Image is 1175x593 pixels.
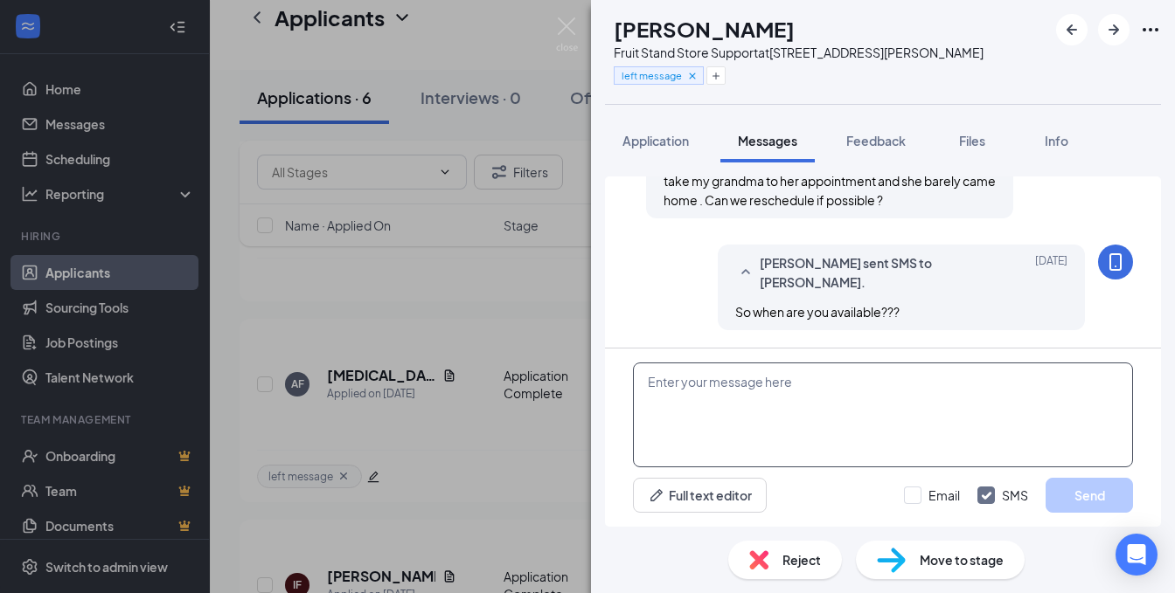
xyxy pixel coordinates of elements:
span: Feedback [846,133,906,148]
svg: MobileSms [1105,252,1126,272]
svg: ArrowRight [1103,19,1124,40]
span: So when are you available??? [735,304,900,320]
span: Application [622,133,689,148]
button: ArrowRight [1098,14,1130,45]
span: [DATE] [1035,253,1067,292]
span: Info [1045,133,1068,148]
span: Files [959,133,985,148]
svg: Cross [686,70,699,82]
button: Full text editorPen [633,478,767,513]
button: ArrowLeftNew [1056,14,1088,45]
svg: SmallChevronUp [735,262,756,283]
div: Fruit Stand Store Support at [STREET_ADDRESS][PERSON_NAME] [614,44,984,61]
span: [PERSON_NAME] sent SMS to [PERSON_NAME]. [760,253,989,292]
span: Move to stage [920,550,1004,569]
div: Open Intercom Messenger [1116,534,1158,576]
svg: Ellipses [1140,19,1161,40]
svg: Pen [648,486,665,504]
span: Reject [782,550,821,569]
button: Plus [706,66,726,85]
svg: ArrowLeftNew [1061,19,1082,40]
h1: [PERSON_NAME] [614,14,795,44]
span: Messages [738,133,797,148]
span: I'm so sorry i didn't have a ride because my mom had to take my grandma to her appointment and sh... [664,154,996,208]
span: left message [622,68,682,83]
button: Send [1046,478,1133,513]
svg: Plus [711,71,721,81]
